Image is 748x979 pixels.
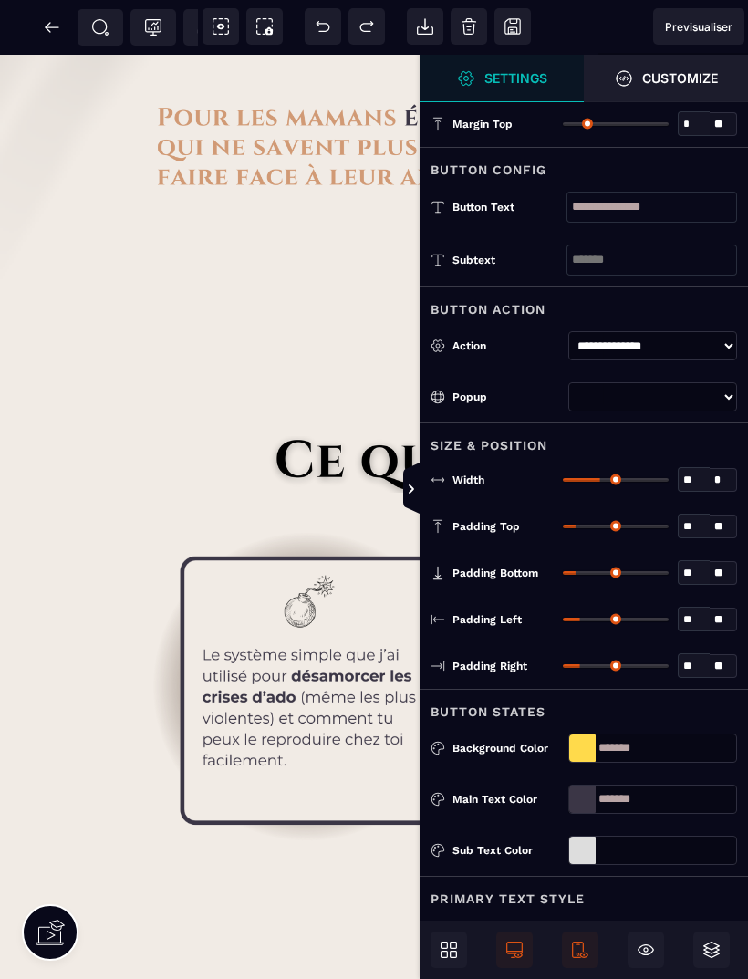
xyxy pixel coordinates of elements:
div: Button Config [420,147,748,181]
span: Padding Left [452,612,522,627]
span: Settings [420,55,584,102]
span: Hide/Show Block [628,932,664,968]
span: Padding Right [452,659,527,673]
div: Button States [420,689,748,723]
div: Popup [452,388,561,406]
img: 5723492d8ae826f810d0385d0d05c1d8_1.png [141,469,467,795]
span: Margin Top [452,117,513,131]
span: SEO [91,18,109,36]
span: Padding Top [452,519,520,534]
span: View components [203,8,239,45]
div: Action [452,337,561,355]
div: Main Text Color [452,790,561,808]
div: Button Text [452,198,566,216]
span: Popup [197,18,215,36]
span: Padding Bottom [452,566,538,580]
div: Background Color [452,739,561,757]
span: Open Layers [693,932,730,968]
div: Sub Text Color [452,841,561,859]
span: Preview [653,8,744,45]
div: Subtext [452,251,566,269]
span: Open Style Manager [584,55,748,102]
div: Size & Position [420,422,748,456]
span: Screenshot [246,8,283,45]
div: Button Action [420,286,748,320]
div: Primary Text Style [420,876,748,910]
span: Width [452,473,484,487]
strong: Settings [484,71,547,85]
span: Tracking [144,18,162,36]
span: Previsualiser [665,20,732,34]
span: Open Blocks [431,932,467,968]
strong: Customize [642,71,718,85]
span: Desktop Only [496,932,533,968]
span: Mobile Only [562,932,598,968]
